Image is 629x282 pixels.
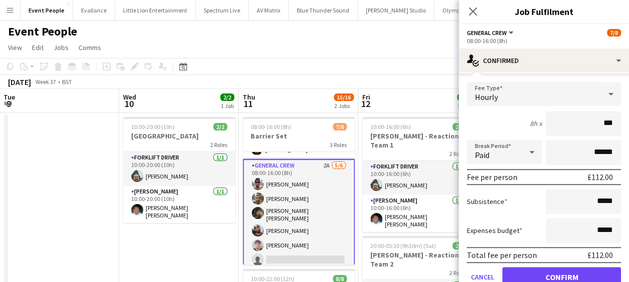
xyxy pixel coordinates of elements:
[243,92,255,101] span: Thu
[459,5,629,18] h3: Job Fulfilment
[243,117,355,265] app-job-card: 08:00-16:00 (8h)7/8Barrier Set3 Roles[PERSON_NAME]Forklift Driver1/108:00-16:00 (8h)[PERSON_NAME]...
[8,43,22,52] span: View
[210,141,227,148] span: 2 Roles
[467,226,522,235] label: Expenses budget
[28,41,48,54] a: Edit
[587,172,613,182] div: £112.00
[123,186,235,223] app-card-role: [PERSON_NAME]1/110:00-20:00 (10h)[PERSON_NAME] [PERSON_NAME]
[370,242,436,249] span: 20:00-05:30 (9h30m) (Sat)
[330,141,347,148] span: 3 Roles
[2,98,15,109] span: 9
[457,93,471,101] span: 9/9
[333,123,347,130] span: 7/8
[79,43,101,52] span: Comms
[196,0,249,20] button: Spectrum Live
[467,197,507,206] label: Subsistence
[358,0,434,20] button: [PERSON_NAME] Studio
[73,0,115,20] button: Evallance
[21,0,73,20] button: Event People
[32,43,44,52] span: Edit
[434,0,494,20] button: Olympus Express
[362,92,370,101] span: Fri
[362,161,474,195] app-card-role: Forklift Driver1/110:00-16:00 (6h)[PERSON_NAME]
[131,123,175,130] span: 10:00-20:00 (10h)
[75,41,105,54] a: Comms
[362,131,474,149] h3: [PERSON_NAME] - Reaction Team 1
[123,117,235,223] app-job-card: 10:00-20:00 (10h)2/2[GEOGRAPHIC_DATA]2 RolesForklift Driver1/110:00-20:00 (10h)[PERSON_NAME][PERS...
[362,117,474,232] app-job-card: 10:00-16:00 (6h)2/2[PERSON_NAME] - Reaction Team 12 RolesForklift Driver1/110:00-16:00 (6h)[PERSO...
[467,29,515,36] button: General Crew
[243,131,355,140] h3: Barrier Set
[587,250,613,260] div: £112.00
[449,150,466,157] span: 2 Roles
[4,92,15,101] span: Tue
[50,41,73,54] a: Jobs
[123,152,235,186] app-card-role: Forklift Driver1/110:00-20:00 (10h)[PERSON_NAME]
[459,48,629,72] div: Confirmed
[123,92,136,101] span: Wed
[475,150,489,160] span: Paid
[362,195,474,232] app-card-role: [PERSON_NAME]1/110:00-16:00 (6h)[PERSON_NAME] [PERSON_NAME]
[289,0,358,20] button: Blue Thunder Sound
[251,123,291,130] span: 08:00-16:00 (8h)
[467,250,537,260] div: Total fee per person
[123,131,235,140] h3: [GEOGRAPHIC_DATA]
[115,0,196,20] button: Little Lion Entertainment
[8,24,77,39] h1: Event People
[241,98,255,109] span: 11
[334,102,353,109] div: 2 Jobs
[213,123,227,130] span: 2/2
[370,123,411,130] span: 10:00-16:00 (6h)
[467,29,507,36] span: General Crew
[62,78,72,85] div: BST
[449,269,466,276] span: 2 Roles
[530,119,542,128] div: 8h x
[334,93,354,101] span: 15/16
[8,77,31,87] div: [DATE]
[220,93,234,101] span: 2/2
[475,92,498,102] span: Hourly
[467,172,517,182] div: Fee per person
[607,29,621,36] span: 7/8
[457,102,473,109] div: 3 Jobs
[452,123,466,130] span: 2/2
[467,37,621,44] div: 08:00-16:00 (8h)
[452,242,466,249] span: 2/2
[361,98,370,109] span: 12
[249,0,289,20] button: AV Matrix
[122,98,136,109] span: 10
[243,159,355,270] app-card-role: General Crew2A5/608:00-16:00 (8h)[PERSON_NAME][PERSON_NAME][PERSON_NAME] [PERSON_NAME][PERSON_NAM...
[221,102,234,109] div: 1 Job
[54,43,69,52] span: Jobs
[33,78,58,85] span: Week 37
[362,250,474,268] h3: [PERSON_NAME] - Reaction Team 2
[4,41,26,54] a: View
